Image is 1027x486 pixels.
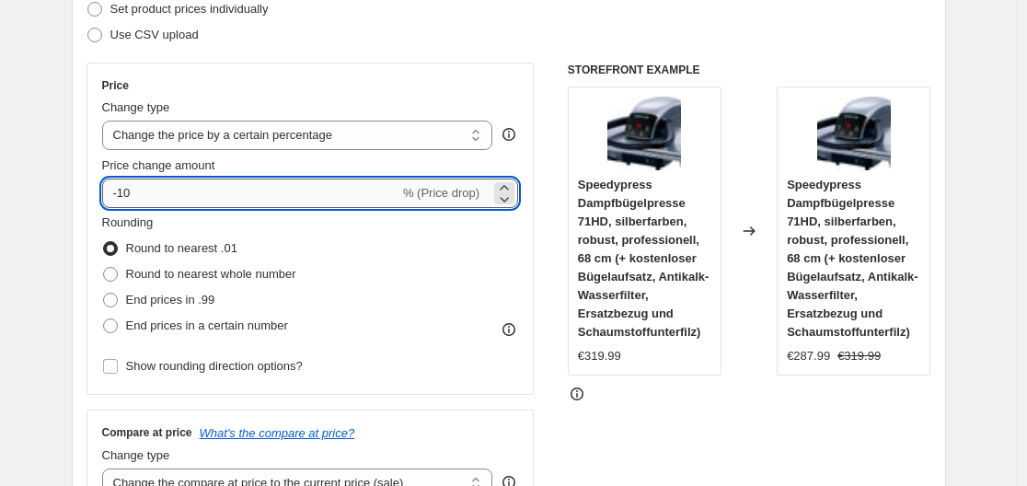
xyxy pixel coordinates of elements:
[817,97,891,170] img: 71ivPHo2-TL_80x.jpg
[110,2,269,16] span: Set product prices individually
[787,347,830,365] div: €287.99
[102,78,129,93] h3: Price
[787,178,918,339] span: Speedypress Dampfbügelpresse 71HD, silberfarben, robust, professionell, 68 cm (+ kostenloser Büge...
[126,241,237,255] span: Round to nearest .01
[126,318,288,332] span: End prices in a certain number
[837,347,881,365] strike: €319.99
[578,178,710,339] span: Speedypress Dampfbügelpresse 71HD, silberfarben, robust, professionell, 68 cm (+ kostenloser Büge...
[607,97,681,170] img: 71ivPHo2-TL_80x.jpg
[102,448,170,462] span: Change type
[403,186,479,200] span: % (Price drop)
[126,359,303,373] span: Show rounding direction options?
[568,63,931,77] h6: STOREFRONT EXAMPLE
[102,158,215,172] span: Price change amount
[102,425,192,440] h3: Compare at price
[126,267,296,281] span: Round to nearest whole number
[578,347,621,365] div: €319.99
[126,293,215,307] span: End prices in .99
[102,179,399,208] input: -15
[200,426,355,440] button: What's the compare at price?
[110,28,199,41] span: Use CSV upload
[102,215,154,229] span: Rounding
[500,125,518,144] div: help
[102,100,170,114] span: Change type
